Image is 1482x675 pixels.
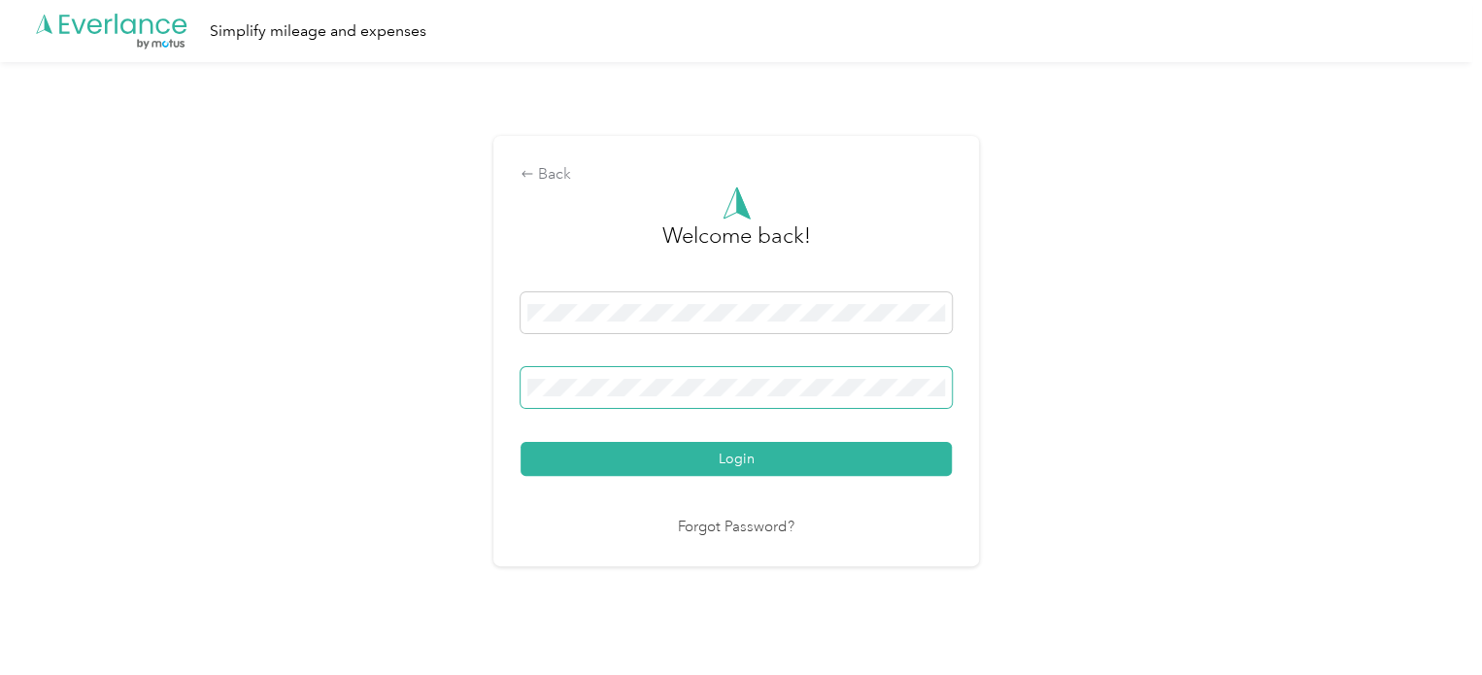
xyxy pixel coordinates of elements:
[210,19,426,44] div: Simplify mileage and expenses
[678,517,794,539] a: Forgot Password?
[521,163,952,186] div: Back
[1373,566,1482,675] iframe: Everlance-gr Chat Button Frame
[521,442,952,476] button: Login
[662,219,811,272] h3: greeting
